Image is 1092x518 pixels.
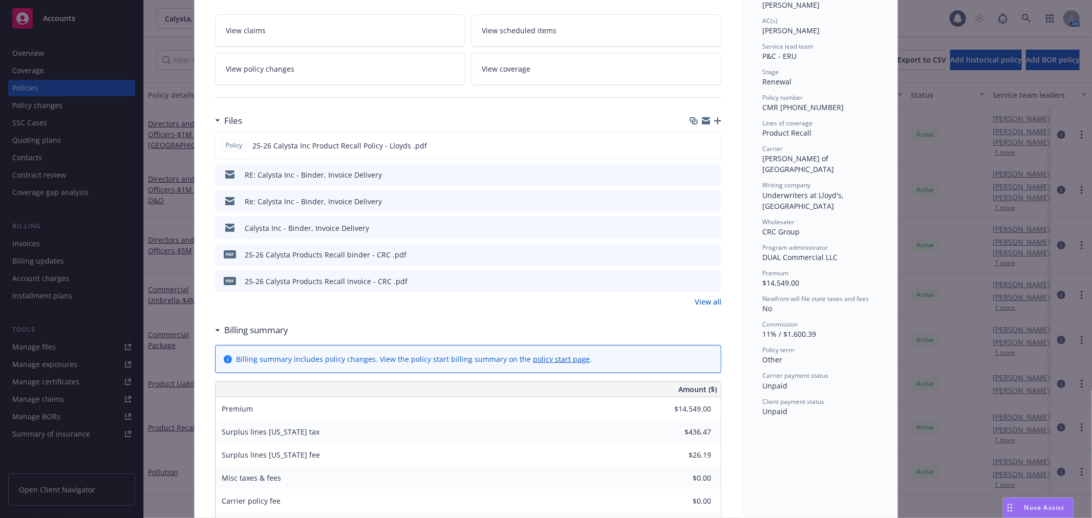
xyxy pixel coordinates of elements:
[245,169,382,180] div: RE: Calysta Inc - Binder, Invoice Delivery
[224,114,242,127] h3: Files
[708,140,717,151] button: preview file
[482,63,531,74] span: View coverage
[762,128,811,138] span: Product Recall
[708,169,717,180] button: preview file
[472,14,722,47] a: View scheduled items
[226,25,266,36] span: View claims
[215,114,242,127] div: Files
[691,140,699,151] button: download file
[245,276,408,287] div: 25-26 Calysta Products Recall invoice - CRC .pdf
[762,26,820,35] span: [PERSON_NAME]
[222,450,320,460] span: Surplus lines [US_STATE] fee
[482,25,557,36] span: View scheduled items
[245,196,382,207] div: Re: Calysta Inc - Binder, Invoice Delivery
[692,169,700,180] button: download file
[533,354,590,364] a: policy start page
[762,102,844,112] span: CMR [PHONE_NUMBER]
[222,496,281,506] span: Carrier policy fee
[252,140,427,151] span: 25-26 Calysta Inc Product Recall Policy - Lloyds .pdf
[762,68,779,76] span: Stage
[224,323,288,337] h3: Billing summary
[762,42,813,51] span: Service lead team
[245,223,369,233] div: Calysta Inc - Binder, Invoice Delivery
[762,77,791,87] span: Renewal
[762,144,783,153] span: Carrier
[226,63,294,74] span: View policy changes
[215,14,465,47] a: View claims
[224,277,236,285] span: pdf
[762,16,778,25] span: AC(s)
[762,119,812,127] span: Lines of coverage
[215,323,288,337] div: Billing summary
[215,53,465,85] a: View policy changes
[222,404,253,414] span: Premium
[224,141,244,150] span: Policy
[762,93,803,102] span: Policy number
[224,250,236,258] span: pdf
[245,249,406,260] div: 25-26 Calysta Products Recall binder - CRC .pdf
[762,181,810,189] span: Writing company
[222,427,319,437] span: Surplus lines [US_STATE] tax
[762,154,834,174] span: [PERSON_NAME] of [GEOGRAPHIC_DATA]
[222,473,281,483] span: Misc taxes & fees
[236,354,592,364] div: Billing summary includes policy changes. View the policy start billing summary on the .
[762,51,797,61] span: P&C - ERU
[472,53,722,85] a: View coverage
